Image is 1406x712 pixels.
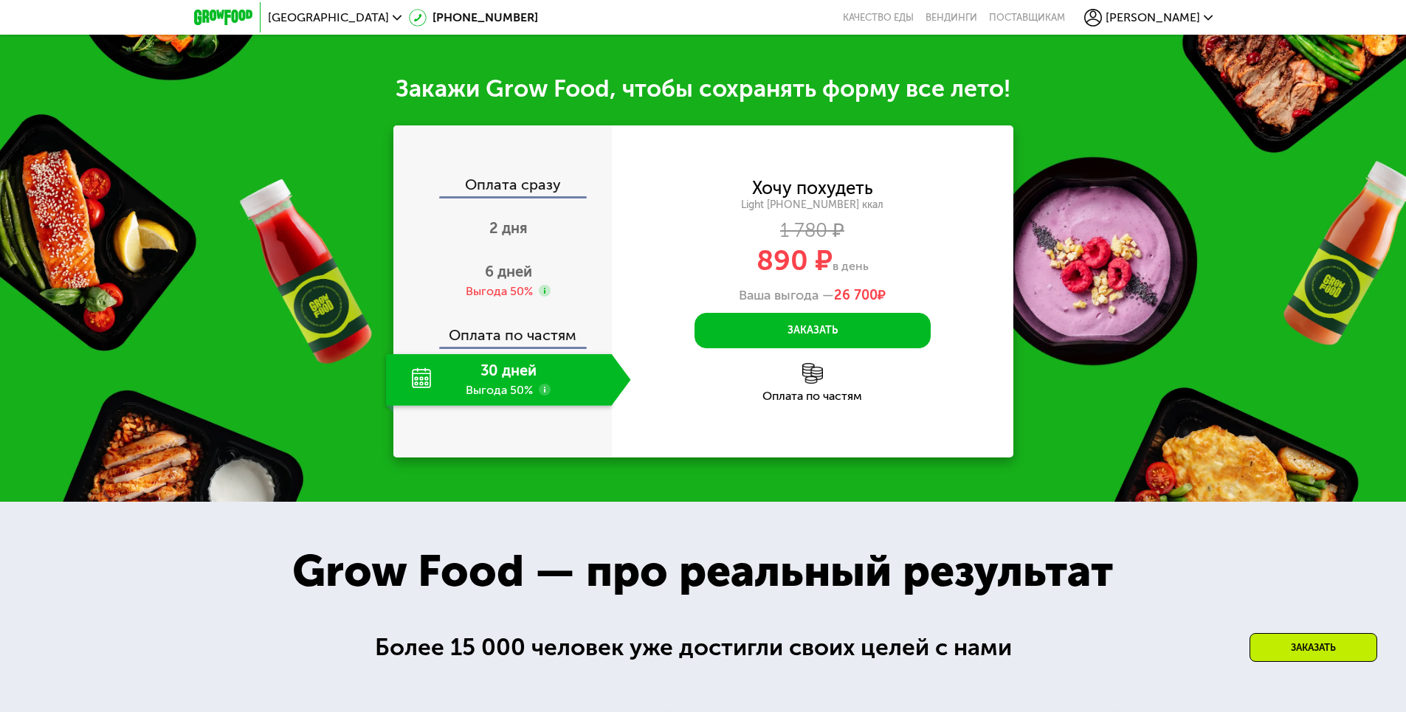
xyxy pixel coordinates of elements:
[926,12,977,24] a: Вендинги
[843,12,914,24] a: Качество еды
[612,223,1013,239] div: 1 780 ₽
[268,12,389,24] span: [GEOGRAPHIC_DATA]
[802,363,823,384] img: l6xcnZfty9opOoJh.png
[989,12,1065,24] div: поставщикам
[752,180,873,196] div: Хочу похудеть
[834,287,878,303] span: 26 700
[395,177,612,196] div: Оплата сразу
[612,288,1013,304] div: Ваша выгода —
[1106,12,1200,24] span: [PERSON_NAME]
[466,283,533,300] div: Выгода 50%
[612,198,1013,212] div: Light [PHONE_NUMBER] ккал
[395,313,612,347] div: Оплата по частям
[1250,633,1377,662] div: Заказать
[260,538,1145,604] div: Grow Food — про реальный результат
[612,390,1013,402] div: Оплата по частям
[375,629,1031,666] div: Более 15 000 человек уже достигли своих целей с нами
[833,259,869,273] span: в день
[489,219,528,237] span: 2 дня
[834,288,886,304] span: ₽
[485,263,532,280] span: 6 дней
[695,313,931,348] button: Заказать
[409,9,538,27] a: [PHONE_NUMBER]
[757,243,833,277] span: 890 ₽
